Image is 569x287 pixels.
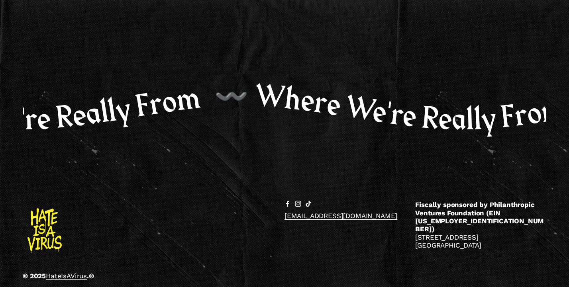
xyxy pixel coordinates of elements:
[415,201,543,233] strong: Fiscally sponsored by Philanthropic Ventures Foundation (EIN [US_EMPLOYER_IDENTIFICATION_NUMBER])
[87,272,94,280] strong: .®
[46,272,87,280] a: HateIsAVirus
[305,201,312,207] a: TikTok
[415,201,546,249] p: [STREET_ADDRESS] [GEOGRAPHIC_DATA]
[284,201,291,207] a: facebook-unauth
[284,212,397,220] a: [EMAIL_ADDRESS][DOMAIN_NAME]
[23,272,46,280] strong: © 2025
[295,201,301,207] a: instagram-unauth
